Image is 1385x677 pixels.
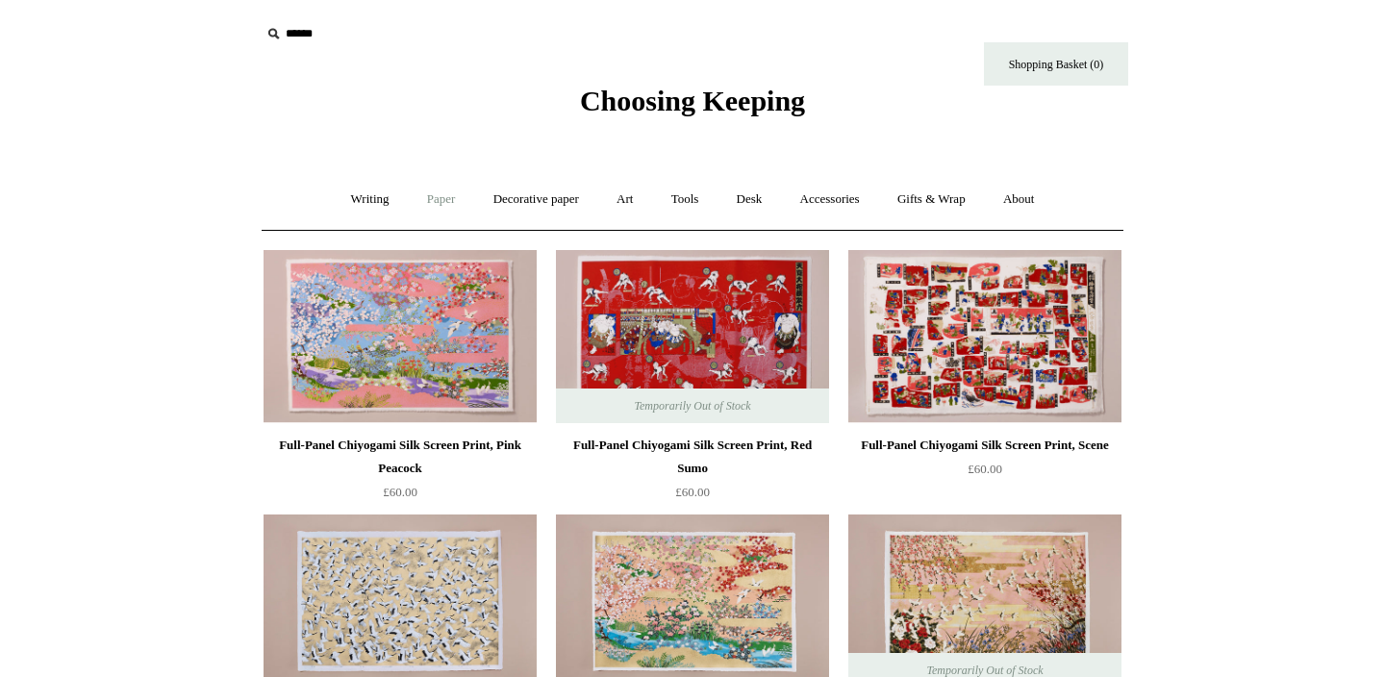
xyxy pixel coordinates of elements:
span: £60.00 [383,485,417,499]
a: Shopping Basket (0) [984,42,1128,86]
span: Temporarily Out of Stock [615,389,769,423]
a: Full-Panel Chiyogami Silk Screen Print, Pink Peacock Full-Panel Chiyogami Silk Screen Print, Pink... [264,250,537,423]
a: Full-Panel Chiyogami Silk Screen Print, Scene Full-Panel Chiyogami Silk Screen Print, Scene [848,250,1121,423]
a: Paper [410,174,473,225]
span: £60.00 [675,485,710,499]
a: Decorative paper [476,174,596,225]
a: Full-Panel Chiyogami Silk Screen Print, Scene £60.00 [848,434,1121,513]
a: About [986,174,1052,225]
a: Writing [334,174,407,225]
div: Full-Panel Chiyogami Silk Screen Print, Pink Peacock [268,434,532,480]
a: Art [599,174,650,225]
span: £60.00 [968,462,1002,476]
a: Desk [719,174,780,225]
img: Full-Panel Chiyogami Silk Screen Print, Red Sumo [556,250,829,423]
a: Tools [654,174,717,225]
a: Choosing Keeping [580,100,805,113]
a: Full-Panel Chiyogami Silk Screen Print, Red Sumo Full-Panel Chiyogami Silk Screen Print, Red Sumo... [556,250,829,423]
a: Full-Panel Chiyogami Silk Screen Print, Pink Peacock £60.00 [264,434,537,513]
a: Full-Panel Chiyogami Silk Screen Print, Red Sumo £60.00 [556,434,829,513]
img: Full-Panel Chiyogami Silk Screen Print, Scene [848,250,1121,423]
img: Full-Panel Chiyogami Silk Screen Print, Pink Peacock [264,250,537,423]
a: Accessories [783,174,877,225]
div: Full-Panel Chiyogami Silk Screen Print, Red Sumo [561,434,824,480]
div: Full-Panel Chiyogami Silk Screen Print, Scene [853,434,1117,457]
span: Choosing Keeping [580,85,805,116]
a: Gifts & Wrap [880,174,983,225]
